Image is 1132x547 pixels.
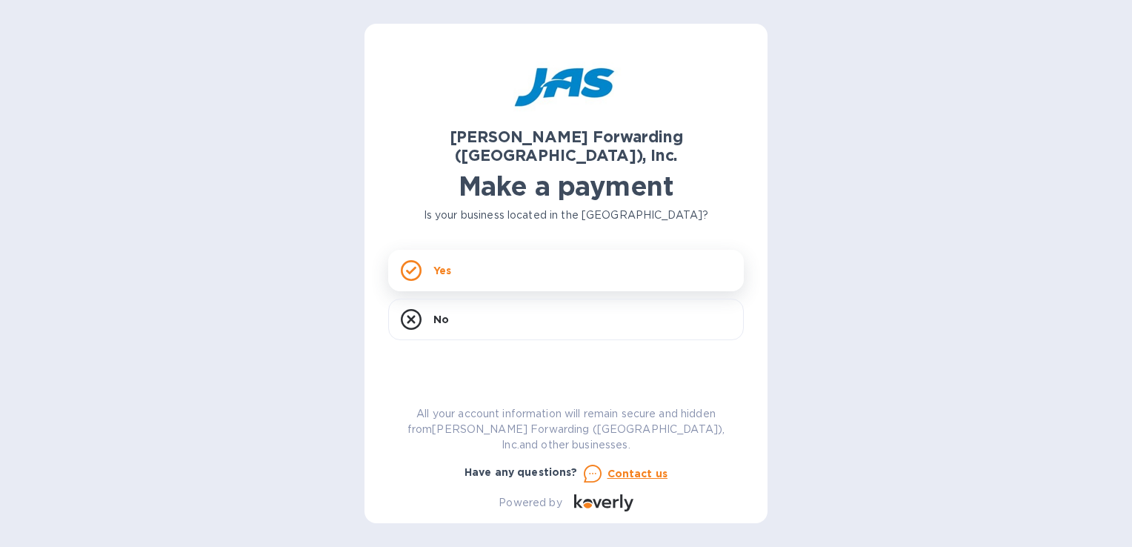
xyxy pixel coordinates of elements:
[607,468,668,480] u: Contact us
[450,127,683,165] b: [PERSON_NAME] Forwarding ([GEOGRAPHIC_DATA]), Inc.
[433,312,449,327] p: No
[499,495,562,511] p: Powered by
[433,263,451,278] p: Yes
[388,208,744,223] p: Is your business located in the [GEOGRAPHIC_DATA]?
[388,170,744,202] h1: Make a payment
[388,406,744,453] p: All your account information will remain secure and hidden from [PERSON_NAME] Forwarding ([GEOGRA...
[465,466,578,478] b: Have any questions?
